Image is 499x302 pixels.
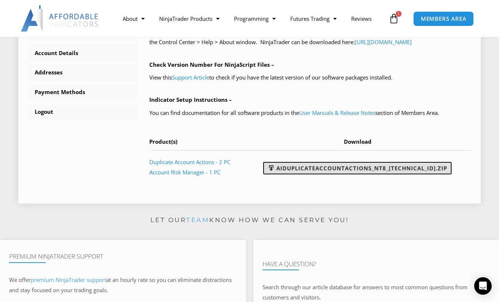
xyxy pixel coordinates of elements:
p: We always recommend using the latest version of the NinjaTrader Desktop Application. You can see ... [149,27,472,47]
p: You can find documentation for all software products in the section of Members Area. [149,108,472,118]
a: 1 [378,8,410,29]
a: MEMBERS AREA [413,11,474,26]
a: NinjaTrader Products [152,10,227,27]
a: premium NinjaTrader support [31,276,106,283]
b: Check Version Number For NinjaScript Files – [149,61,274,68]
span: Product(s) [149,138,177,145]
a: Programming [227,10,283,27]
b: Indicator Setup Instructions – [149,96,232,103]
nav: Menu [115,10,387,27]
span: We offer [9,276,31,283]
a: Account Details [27,44,138,63]
a: AIDuplicateAccountActions_NT8_[TECHNICAL_ID].zip [263,162,452,174]
a: Duplicate Account Actions - 2 PC [149,158,230,166]
a: Support Article [172,74,209,81]
span: 1 [396,11,402,17]
a: Account Risk Manager - 1 PC [149,169,220,176]
p: View this to check if you have the latest version of our software packages installed. [149,73,472,83]
span: MEMBERS AREA [421,16,467,22]
span: Download [344,138,372,145]
img: LogoAI | Affordable Indicators – NinjaTrader [21,5,99,32]
a: Addresses [27,63,138,82]
a: Logout [27,102,138,121]
a: team [186,216,209,224]
a: Reviews [344,10,379,27]
a: User Manuals & Release Notes [299,109,375,116]
h4: Have A Question? [262,260,490,268]
div: Open Intercom Messenger [474,277,492,295]
a: Payment Methods [27,83,138,102]
h4: Premium NinjaTrader Support [9,253,237,260]
a: Futures Trading [283,10,344,27]
span: at an hourly rate so you can eliminate distractions and stay focused on your trading goals. [9,276,232,294]
a: [URL][DOMAIN_NAME] [355,38,412,46]
a: About [115,10,152,27]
